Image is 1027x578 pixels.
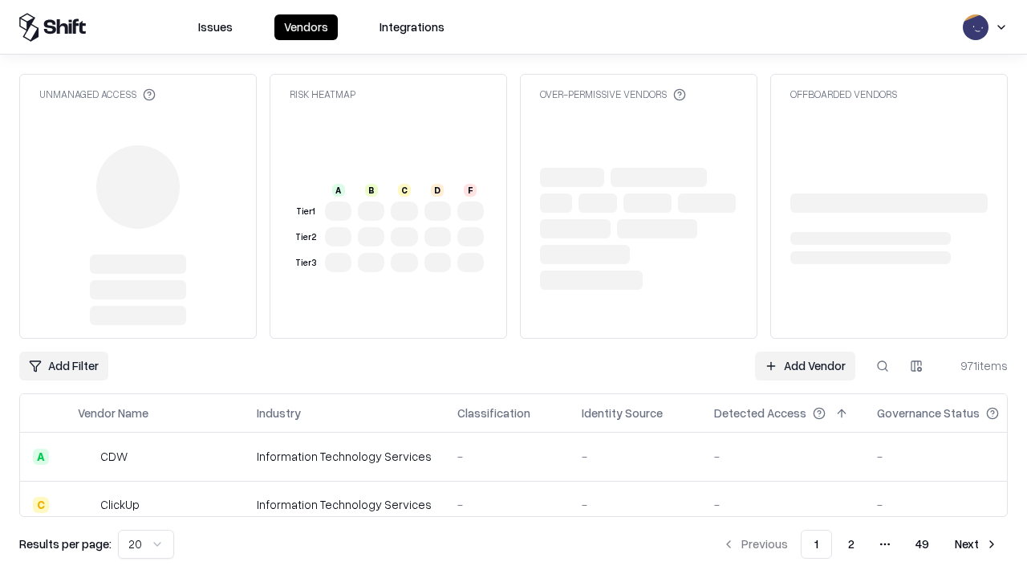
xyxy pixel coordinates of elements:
div: Over-Permissive Vendors [540,88,686,101]
a: Add Vendor [755,352,855,381]
div: - [877,496,1025,513]
div: - [877,448,1025,465]
div: Tier 3 [293,256,319,270]
div: A [332,184,345,197]
div: C [398,184,411,197]
div: Information Technology Services [257,496,432,513]
div: Tier 1 [293,205,319,218]
div: F [464,184,477,197]
div: Detected Access [714,405,806,421]
div: - [714,448,851,465]
div: Identity Source [582,405,663,421]
div: - [457,496,556,513]
img: ClickUp [78,497,94,513]
div: - [457,448,556,465]
div: Offboarded Vendors [790,88,897,101]
div: - [582,448,688,465]
div: D [431,184,444,197]
img: CDW [78,449,94,465]
button: Integrations [370,14,454,40]
div: - [714,496,851,513]
div: Industry [257,405,301,421]
div: - [582,496,688,513]
div: ClickUp [100,496,140,513]
div: Tier 2 [293,230,319,244]
div: Information Technology Services [257,448,432,465]
p: Results per page: [19,535,112,552]
nav: pagination [712,530,1008,559]
button: 1 [801,530,832,559]
div: 971 items [944,357,1008,374]
div: Vendor Name [78,405,148,421]
button: Next [945,530,1008,559]
div: Risk Heatmap [290,88,355,101]
button: Issues [189,14,242,40]
div: Classification [457,405,530,421]
button: 2 [835,530,867,559]
div: Unmanaged Access [39,88,156,101]
div: B [365,184,378,197]
div: A [33,449,49,465]
div: C [33,497,49,513]
div: Governance Status [877,405,980,421]
button: 49 [903,530,942,559]
button: Add Filter [19,352,108,381]
div: CDW [100,448,128,465]
button: Vendors [274,14,338,40]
